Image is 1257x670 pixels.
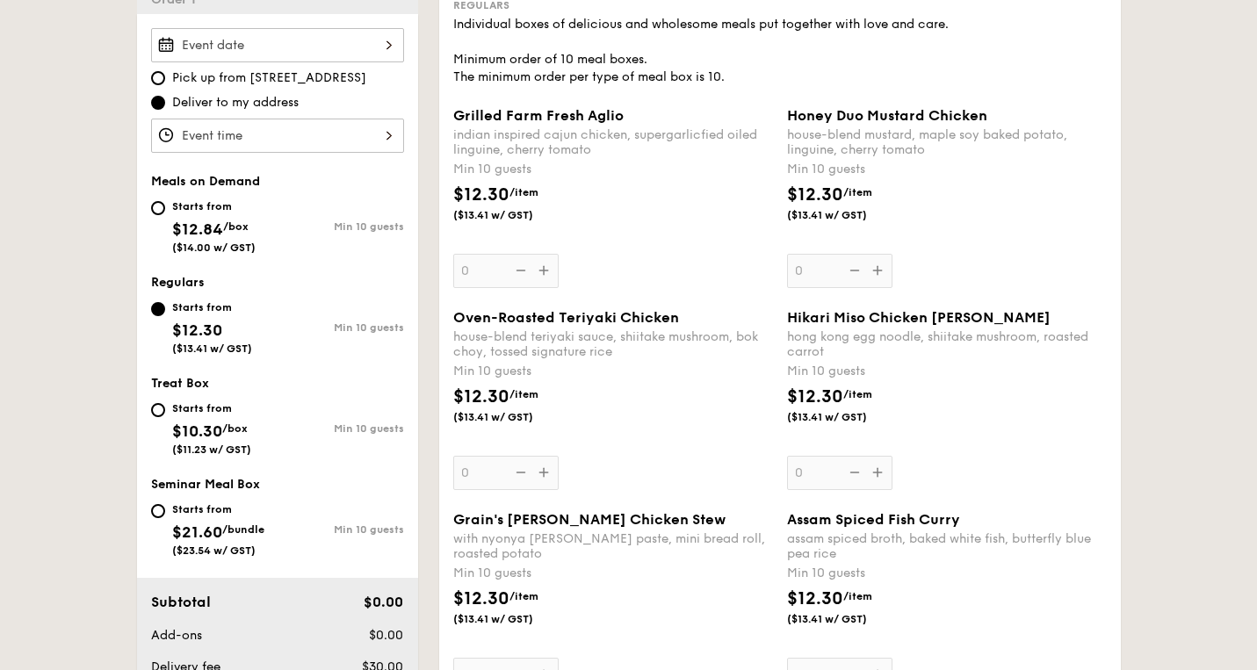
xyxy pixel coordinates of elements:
[453,410,573,424] span: ($13.41 w/ GST)
[843,186,872,198] span: /item
[172,321,222,340] span: $12.30
[787,107,987,124] span: Honey Duo Mustard Chicken
[787,410,907,424] span: ($13.41 w/ GST)
[172,199,256,213] div: Starts from
[787,329,1107,359] div: hong kong egg noodle, shiitake mushroom, roasted carrot
[172,544,256,557] span: ($23.54 w/ GST)
[453,329,773,359] div: house-blend teriyaki sauce, shiitake mushroom, bok choy, tossed signature rice
[151,201,165,215] input: Starts from$12.84/box($14.00 w/ GST)Min 10 guests
[509,388,538,400] span: /item
[787,531,1107,561] div: assam spiced broth, baked white fish, butterfly blue pea rice
[172,443,251,456] span: ($11.23 w/ GST)
[172,522,222,542] span: $21.60
[172,69,366,87] span: Pick up from [STREET_ADDRESS]
[787,161,1107,178] div: Min 10 guests
[151,403,165,417] input: Starts from$10.30/box($11.23 w/ GST)Min 10 guests
[151,477,260,492] span: Seminar Meal Box
[453,208,573,222] span: ($13.41 w/ GST)
[453,565,773,582] div: Min 10 guests
[453,386,509,407] span: $12.30
[369,628,403,643] span: $0.00
[509,186,538,198] span: /item
[151,28,404,62] input: Event date
[453,511,726,528] span: Grain's [PERSON_NAME] Chicken Stew
[151,119,404,153] input: Event time
[453,588,509,609] span: $12.30
[787,386,843,407] span: $12.30
[364,594,403,610] span: $0.00
[787,612,907,626] span: ($13.41 w/ GST)
[172,94,299,112] span: Deliver to my address
[509,590,538,602] span: /item
[172,502,264,516] div: Starts from
[453,309,679,326] span: Oven-Roasted Teriyaki Chicken
[172,220,223,239] span: $12.84
[223,220,249,233] span: /box
[453,184,509,205] span: $12.30
[787,565,1107,582] div: Min 10 guests
[222,422,248,435] span: /box
[222,523,264,536] span: /bundle
[843,590,872,602] span: /item
[172,300,252,314] div: Starts from
[787,127,1107,157] div: house-blend mustard, maple soy baked potato, linguine, cherry tomato
[151,376,209,391] span: Treat Box
[453,531,773,561] div: with nyonya [PERSON_NAME] paste, mini bread roll, roasted potato
[453,107,624,124] span: Grilled Farm Fresh Aglio
[278,422,404,435] div: Min 10 guests
[172,241,256,254] span: ($14.00 w/ GST)
[151,96,165,110] input: Deliver to my address
[787,588,843,609] span: $12.30
[278,523,404,536] div: Min 10 guests
[278,321,404,334] div: Min 10 guests
[278,220,404,233] div: Min 10 guests
[453,363,773,380] div: Min 10 guests
[151,594,211,610] span: Subtotal
[172,401,251,415] div: Starts from
[151,504,165,518] input: Starts from$21.60/bundle($23.54 w/ GST)Min 10 guests
[151,174,260,189] span: Meals on Demand
[787,363,1107,380] div: Min 10 guests
[453,127,773,157] div: indian inspired cajun chicken, supergarlicfied oiled linguine, cherry tomato
[787,309,1051,326] span: Hikari Miso Chicken [PERSON_NAME]
[151,71,165,85] input: Pick up from [STREET_ADDRESS]
[453,161,773,178] div: Min 10 guests
[453,612,573,626] span: ($13.41 w/ GST)
[843,388,872,400] span: /item
[453,16,1107,86] div: Individual boxes of delicious and wholesome meals put together with love and care. Minimum order ...
[151,275,205,290] span: Regulars
[787,184,843,205] span: $12.30
[172,342,252,355] span: ($13.41 w/ GST)
[151,628,202,643] span: Add-ons
[787,511,960,528] span: Assam Spiced Fish Curry
[151,302,165,316] input: Starts from$12.30($13.41 w/ GST)Min 10 guests
[172,421,222,441] span: $10.30
[787,208,907,222] span: ($13.41 w/ GST)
